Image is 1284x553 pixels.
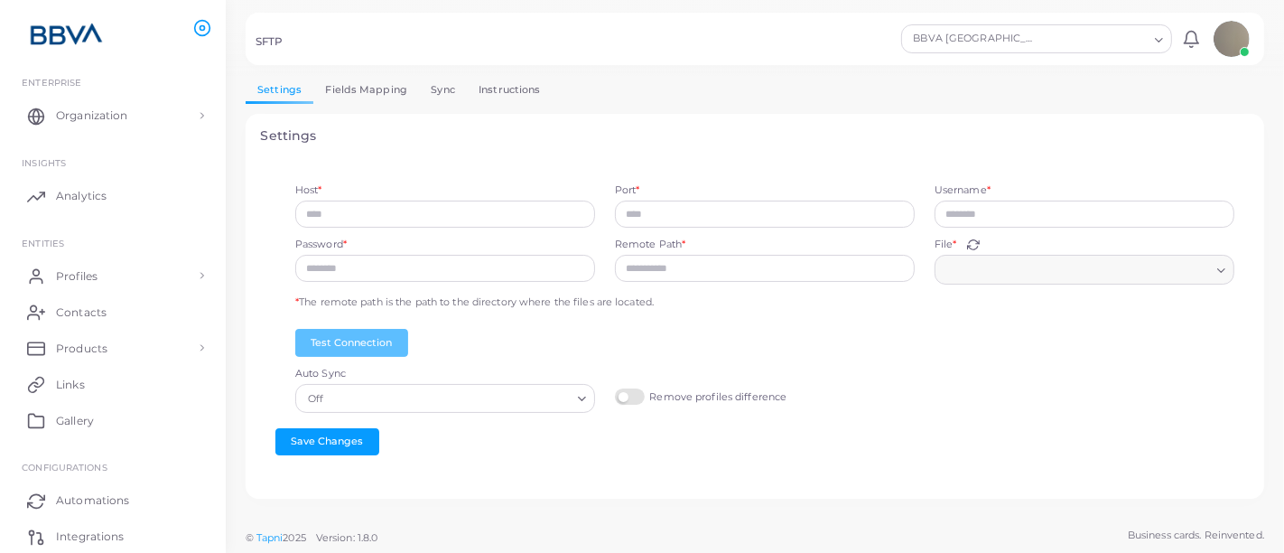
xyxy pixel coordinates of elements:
[615,183,640,198] label: Port
[56,305,107,321] span: Contacts
[316,531,378,544] span: Version: 1.8.0
[22,238,64,248] span: ENTITIES
[256,35,283,48] h5: SFTP
[22,157,66,168] span: INSIGHTS
[56,268,98,285] span: Profiles
[305,389,326,408] span: Off
[901,24,1172,53] div: Search for option
[246,530,377,546] span: ©
[943,260,1210,280] input: Search for option
[295,238,347,252] label: Password
[246,77,313,103] a: Settings
[56,529,124,545] span: Integrations
[56,341,107,357] span: Products
[615,389,786,406] label: Remove profiles difference
[295,384,595,413] div: Search for option
[467,77,553,103] a: Instructions
[295,295,1234,310] p: The remote path is the path to the directory where the files are located.
[615,238,685,252] label: Remote Path
[22,462,107,473] span: Configurations
[22,77,81,88] span: Enterprise
[295,183,322,198] label: Host
[14,178,212,214] a: Analytics
[56,188,107,204] span: Analytics
[1044,29,1148,49] input: Search for option
[56,413,94,429] span: Gallery
[14,366,212,402] a: Links
[14,258,212,294] a: Profiles
[56,377,85,393] span: Links
[935,238,980,252] label: File
[261,128,1250,144] h4: Settings
[56,108,127,124] span: Organization
[935,183,991,198] label: Username
[1128,528,1264,543] span: Business cards. Reinvented.
[328,389,571,408] input: Search for option
[16,17,116,51] img: logo
[313,77,419,103] a: Fields Mapping
[295,367,346,381] label: Auto Sync
[275,428,379,455] button: Save Changes
[283,530,305,546] span: 2025
[295,329,408,356] button: Test Connection
[14,294,212,330] a: Contacts
[14,330,212,366] a: Products
[56,492,129,509] span: Automations
[935,255,1234,284] div: Search for option
[256,531,284,544] a: Tapni
[419,77,467,103] a: Sync
[14,98,212,134] a: Organization
[14,402,212,438] a: Gallery
[14,483,212,519] a: Automations
[1214,21,1250,57] img: avatar
[911,30,1042,48] span: BBVA [GEOGRAPHIC_DATA]
[1208,21,1254,57] a: avatar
